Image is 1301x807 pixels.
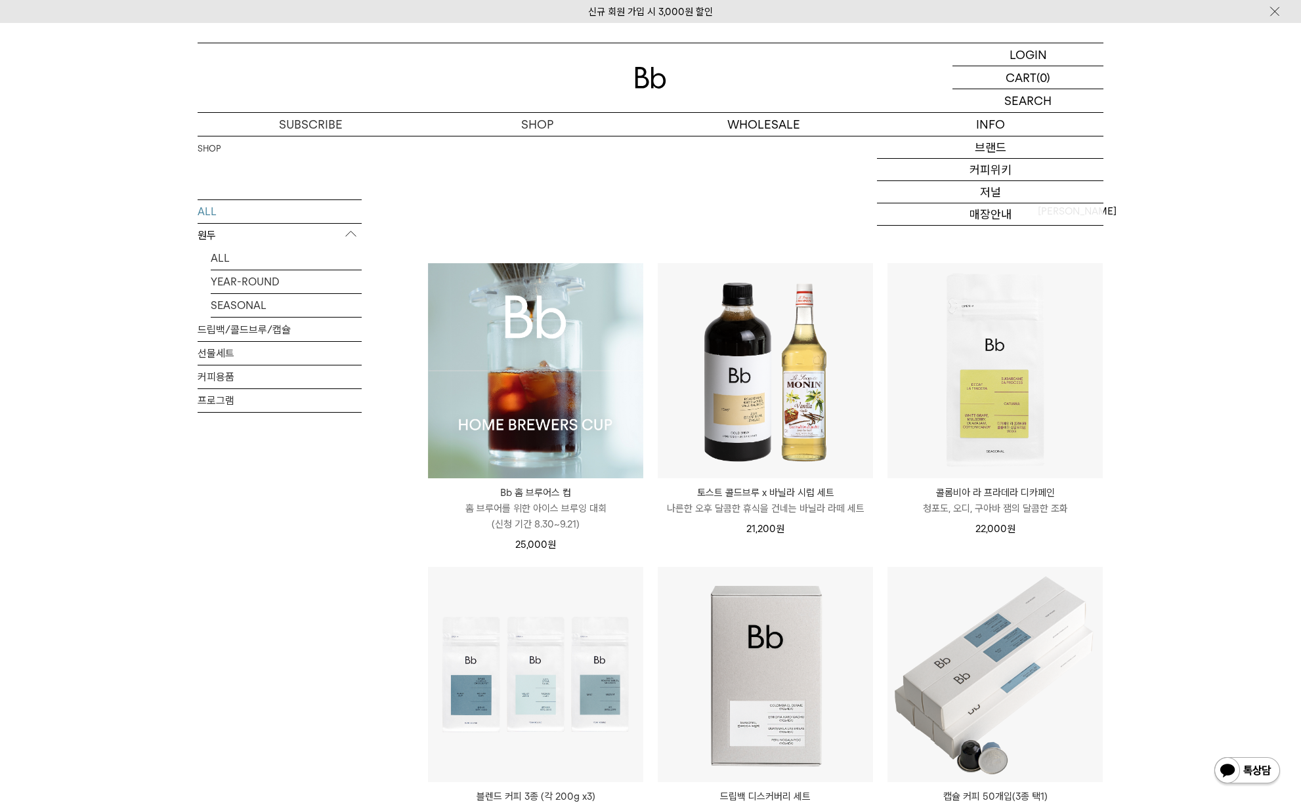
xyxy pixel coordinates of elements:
[877,113,1103,136] p: INFO
[877,136,1103,159] a: 브랜드
[198,113,424,136] a: SUBSCRIBE
[952,43,1103,66] a: LOGIN
[877,203,1103,226] a: 매장안내
[198,142,221,155] a: SHOP
[198,342,362,365] a: 선물세트
[952,66,1103,89] a: CART (0)
[887,789,1103,804] p: 캡슐 커피 50개입(3종 택1)
[428,789,643,804] a: 블렌드 커피 3종 (각 200g x3)
[515,539,556,550] span: 25,000
[658,567,873,782] img: 드립백 디스커버리 세트
[658,501,873,516] p: 나른한 오후 달콤한 휴식을 건네는 바닐라 라떼 세트
[658,789,873,804] p: 드립백 디스커버리 세트
[428,501,643,532] p: 홈 브루어를 위한 아이스 브루잉 대회 (신청 기간 8.30~9.21)
[198,365,362,388] a: 커피용품
[887,485,1103,501] p: 콜롬비아 라 프라데라 디카페인
[428,485,643,501] p: Bb 홈 브루어스 컵
[635,67,666,89] img: 로고
[658,263,873,478] img: 토스트 콜드브루 x 바닐라 시럽 세트
[877,159,1103,181] a: 커피위키
[198,318,362,341] a: 드립백/콜드브루/캡슐
[428,567,643,782] img: 블렌드 커피 3종 (각 200g x3)
[658,485,873,501] p: 토스트 콜드브루 x 바닐라 시럽 세트
[975,523,1015,535] span: 22,000
[198,224,362,247] p: 원두
[1036,66,1050,89] p: (0)
[211,247,362,270] a: ALL
[887,263,1103,478] img: 콜롬비아 라 프라데라 디카페인
[887,567,1103,782] img: 캡슐 커피 50개입(3종 택1)
[428,263,643,478] img: Bb 홈 브루어스 컵
[887,485,1103,516] a: 콜롬비아 라 프라데라 디카페인 청포도, 오디, 구아바 잼의 달콤한 조화
[776,523,784,535] span: 원
[1006,66,1036,89] p: CART
[746,523,784,535] span: 21,200
[658,485,873,516] a: 토스트 콜드브루 x 바닐라 시럽 세트 나른한 오후 달콤한 휴식을 건네는 바닐라 라떼 세트
[1010,43,1047,66] p: LOGIN
[198,389,362,412] a: 프로그램
[1004,89,1052,112] p: SEARCH
[198,200,362,223] a: ALL
[887,501,1103,516] p: 청포도, 오디, 구아바 잼의 달콤한 조화
[211,294,362,317] a: SEASONAL
[428,485,643,532] a: Bb 홈 브루어스 컵 홈 브루어를 위한 아이스 브루잉 대회(신청 기간 8.30~9.21)
[877,181,1103,203] a: 저널
[424,113,650,136] a: SHOP
[650,113,877,136] p: WHOLESALE
[588,6,713,18] a: 신규 회원 가입 시 3,000원 할인
[547,539,556,550] span: 원
[211,270,362,293] a: YEAR-ROUND
[1007,523,1015,535] span: 원
[1213,756,1281,787] img: 카카오톡 채널 1:1 채팅 버튼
